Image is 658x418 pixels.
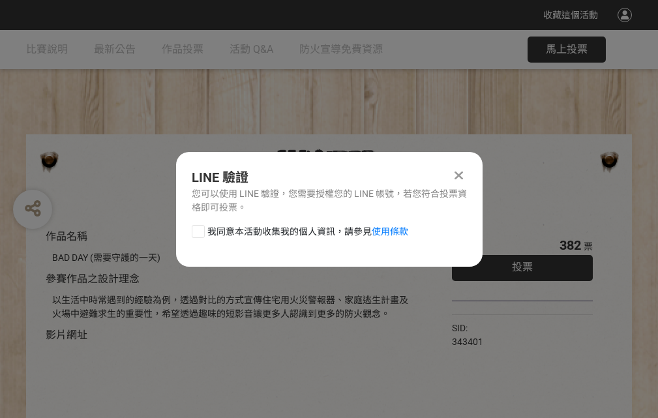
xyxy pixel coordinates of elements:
span: 票 [584,241,593,252]
a: 使用條款 [372,226,408,237]
span: 最新公告 [94,43,136,55]
span: 作品名稱 [46,230,87,243]
div: 您可以使用 LINE 驗證，您需要授權您的 LINE 帳號，若您符合投票資格即可投票。 [192,187,467,215]
span: 投票 [512,261,533,273]
span: 影片網址 [46,329,87,341]
span: 382 [560,237,581,253]
div: 以生活中時常遇到的經驗為例，透過對比的方式宣傳住宅用火災警報器、家庭逃生計畫及火場中避難求生的重要性，希望透過趣味的短影音讓更多人認識到更多的防火觀念。 [52,293,413,321]
a: 活動 Q&A [230,30,273,69]
span: 參賽作品之設計理念 [46,273,140,285]
div: LINE 驗證 [192,168,467,187]
span: 比賽說明 [26,43,68,55]
span: 防火宣導免費資源 [299,43,383,55]
a: 最新公告 [94,30,136,69]
span: 作品投票 [162,43,203,55]
a: 作品投票 [162,30,203,69]
a: 比賽說明 [26,30,68,69]
span: SID: 343401 [452,323,483,347]
span: 活動 Q&A [230,43,273,55]
span: 我同意本活動收集我的個人資訊，請參見 [207,225,408,239]
a: 防火宣導免費資源 [299,30,383,69]
div: BAD DAY (需要守護的一天) [52,251,413,265]
button: 馬上投票 [528,37,606,63]
iframe: Facebook Share [486,321,552,335]
span: 收藏這個活動 [543,10,598,20]
span: 馬上投票 [546,43,588,55]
